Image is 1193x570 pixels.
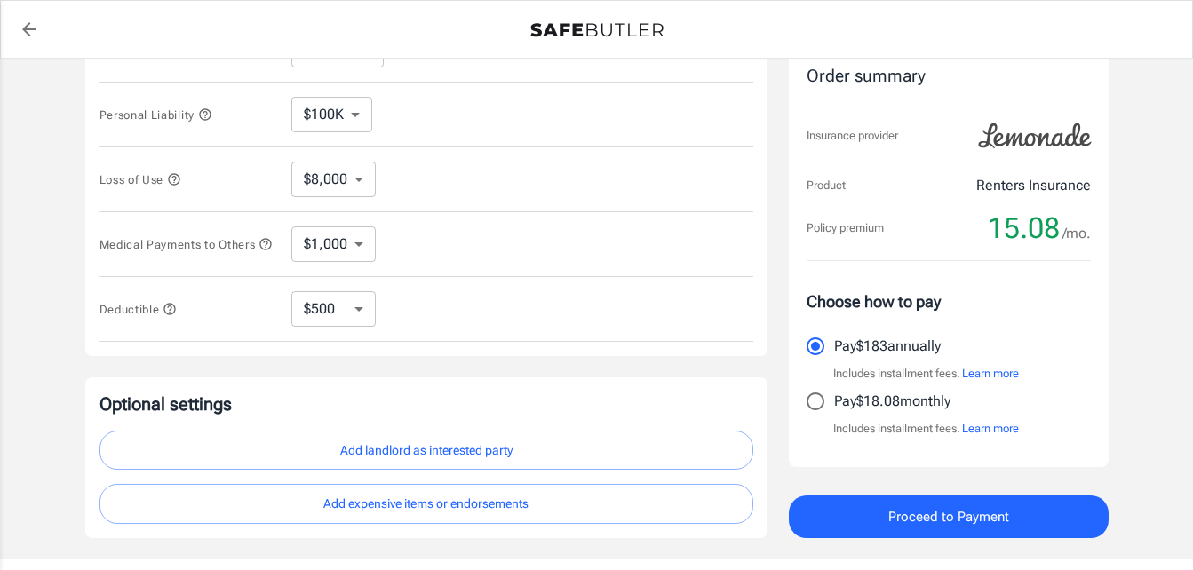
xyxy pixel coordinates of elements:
button: Learn more [962,420,1019,438]
span: /mo. [1062,221,1091,246]
span: Medical Payments to Others [99,238,274,251]
button: Deductible [99,298,178,320]
p: Includes installment fees. [833,420,1019,438]
span: Deductible [99,303,178,316]
span: Personal Liability [99,108,212,122]
a: back to quotes [12,12,47,47]
p: Pay $18.08 monthly [834,391,950,412]
button: Loss of Use [99,169,181,190]
button: Medical Payments to Others [99,234,274,255]
button: Add landlord as interested party [99,431,753,471]
button: Learn more [962,365,1019,383]
span: Loss of Use [99,173,181,186]
img: Back to quotes [530,23,664,37]
button: Personal Liability [99,104,212,125]
button: Add expensive items or endorsements [99,484,753,524]
p: Product [807,177,846,194]
div: Order summary [807,64,1091,90]
p: Optional settings [99,392,753,416]
p: Includes installment fees. [833,365,1019,383]
p: Insurance provider [807,127,898,145]
p: Pay $183 annually [834,336,941,357]
p: Choose how to pay [807,289,1091,313]
p: Renters Insurance [976,175,1091,196]
span: Proceed to Payment [888,505,1009,528]
span: 15.08 [988,210,1060,246]
button: Proceed to Payment [789,495,1109,538]
p: Policy premium [807,219,884,237]
img: Lemonade [968,111,1102,161]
